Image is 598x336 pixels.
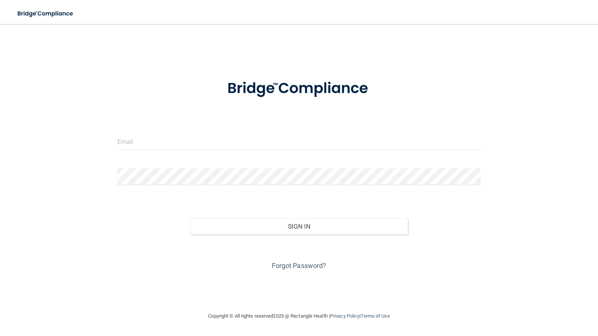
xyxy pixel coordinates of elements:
[117,133,481,150] input: Email
[11,6,80,21] img: bridge_compliance_login_screen.278c3ca4.svg
[330,313,360,319] a: Privacy Policy
[272,262,327,270] a: Forgot Password?
[190,218,408,235] button: Sign In
[162,304,436,328] div: Copyright © All rights reserved 2025 @ Rectangle Health | |
[361,313,390,319] a: Terms of Use
[212,69,387,108] img: bridge_compliance_login_screen.278c3ca4.svg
